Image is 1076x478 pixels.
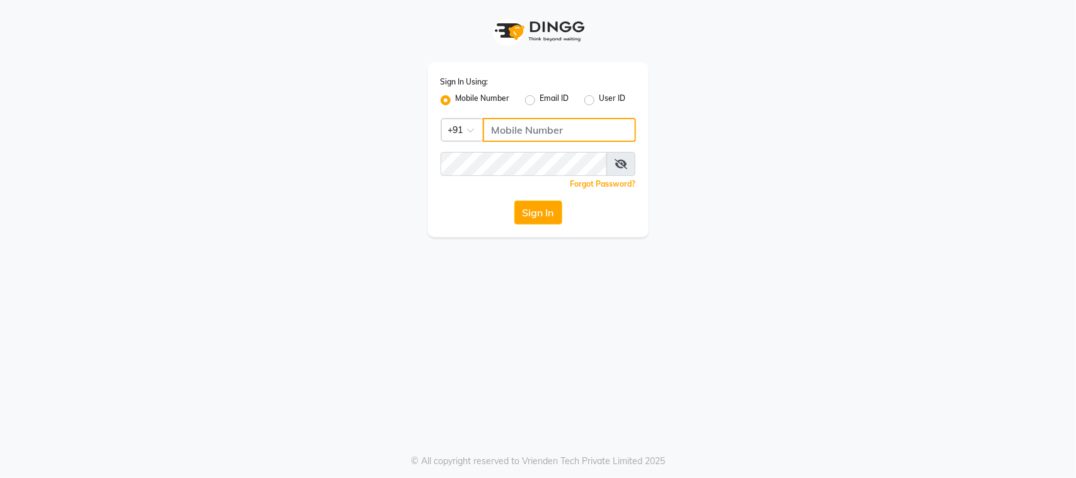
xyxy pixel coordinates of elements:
img: logo1.svg [488,13,589,50]
button: Sign In [514,201,562,224]
label: Mobile Number [456,93,510,108]
input: Username [483,118,636,142]
label: Sign In Using: [441,76,489,88]
label: User ID [599,93,626,108]
input: Username [441,152,607,176]
a: Forgot Password? [570,179,636,189]
label: Email ID [540,93,569,108]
